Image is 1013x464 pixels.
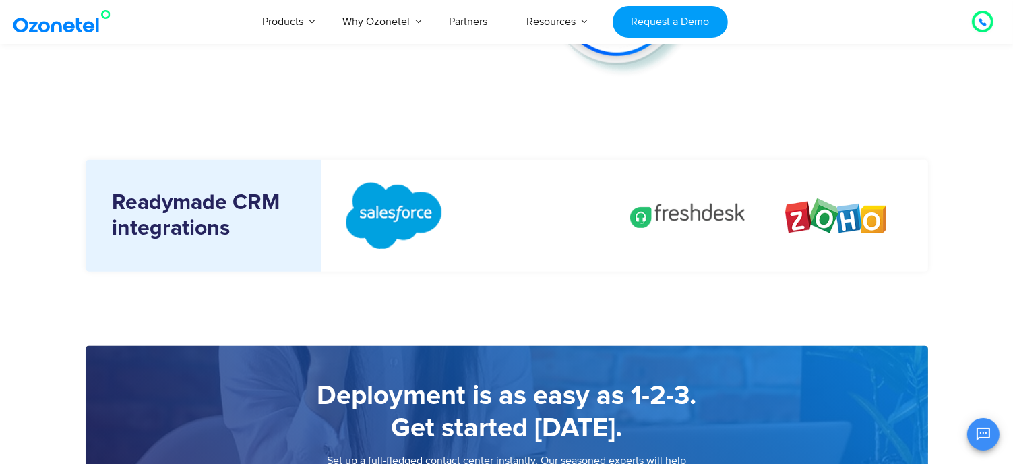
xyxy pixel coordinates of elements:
h5: Deployment is as easy as 1-2-3. Get started [DATE]. [113,380,901,444]
a: Request a Demo [613,6,728,38]
h5: Readymade CRM integrations [113,190,301,242]
button: Open chat [967,418,1000,451]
